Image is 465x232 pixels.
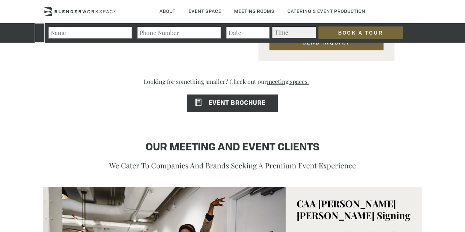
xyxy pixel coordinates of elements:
p: Looking for something smaller? Check out our [62,78,403,93]
p: We cater to companies and brands seeking a premium event experience [80,159,385,172]
input: Book a Tour [318,26,403,39]
span: EVENT BROCHURE [187,100,265,106]
a: meeting spaces. [267,72,321,91]
input: Phone Number [137,26,221,39]
h4: OUR MEETING AND EVENT CLIENTS [80,141,385,155]
iframe: Chat Widget [428,197,465,232]
button: SEND INQUIRY [269,36,383,50]
input: Date [226,26,270,39]
a: EVENT BROCHURE [187,94,278,112]
h5: CAA [PERSON_NAME] [PERSON_NAME] Signing [297,197,411,220]
input: Name [48,26,132,39]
